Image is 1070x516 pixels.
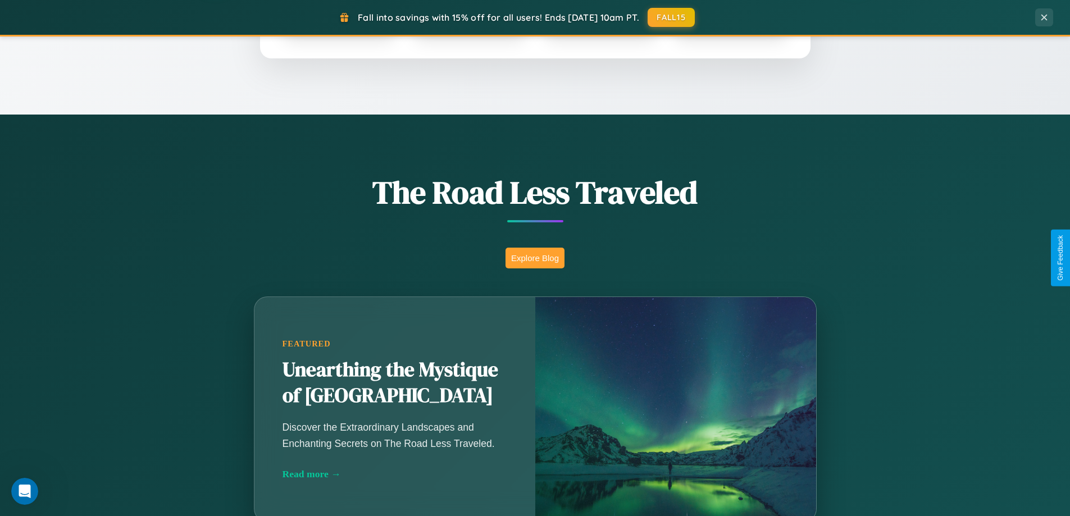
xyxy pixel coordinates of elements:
div: Give Feedback [1057,235,1064,281]
p: Discover the Extraordinary Landscapes and Enchanting Secrets on The Road Less Traveled. [283,419,507,451]
button: Explore Blog [506,248,564,268]
div: Read more → [283,468,507,480]
div: Featured [283,339,507,349]
button: FALL15 [648,8,695,27]
span: Fall into savings with 15% off for all users! Ends [DATE] 10am PT. [358,12,639,23]
iframe: Intercom live chat [11,478,38,505]
h1: The Road Less Traveled [198,171,872,214]
h2: Unearthing the Mystique of [GEOGRAPHIC_DATA] [283,357,507,409]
